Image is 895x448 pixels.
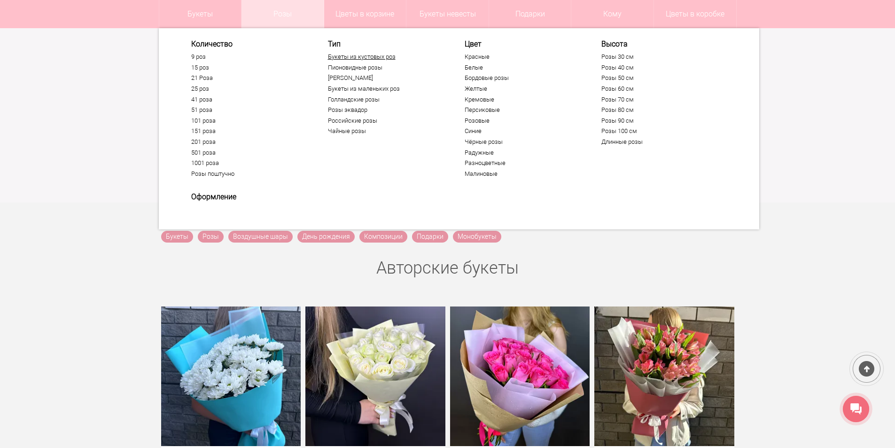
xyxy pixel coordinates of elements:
span: Оформление [191,192,307,201]
a: Голландские розы [328,96,444,103]
img: Букет из хризантем кустовых [161,307,301,447]
span: Высота [601,39,717,48]
a: Розы 40 см [601,64,717,71]
a: 101 роза [191,117,307,125]
a: Чёрные розы [465,138,580,146]
a: День рождения [297,231,355,243]
a: Розы 60 см [601,85,717,93]
a: Кремовые [465,96,580,103]
a: 9 роз [191,53,307,61]
a: Розы 50 см [601,74,717,82]
a: Розы 90 см [601,117,717,125]
a: Желтые [465,85,580,93]
a: Розы 80 см [601,106,717,114]
a: Чайные розы [328,127,444,135]
a: Разноцветные [465,159,580,167]
a: Авторские букеты [376,258,519,278]
a: Розы 30 см [601,53,717,61]
a: Монобукеты [453,231,501,243]
a: 1001 роза [191,159,307,167]
span: Количество [191,39,307,48]
a: 15 роз [191,64,307,71]
span: Цвет [465,39,580,48]
a: 201 роза [191,138,307,146]
a: 25 роз [191,85,307,93]
img: 21 яркая розовая роза [450,307,590,447]
span: Тип [328,39,444,48]
a: Пионовидные розы [328,64,444,71]
a: 41 роза [191,96,307,103]
a: 501 роза [191,149,307,157]
a: Красные [465,53,580,61]
a: Малиновые [465,170,580,178]
a: Воздушные шары [228,231,293,243]
a: Синие [465,127,580,135]
img: 19 Белых роз [305,307,445,447]
a: 151 роза [191,127,307,135]
a: Бордовые розы [465,74,580,82]
a: Розовые [465,117,580,125]
a: Розы 70 см [601,96,717,103]
a: Длинные розы [601,138,717,146]
a: Белые [465,64,580,71]
a: 21 Роза [191,74,307,82]
a: Розы [198,231,224,243]
a: Российские розы [328,117,444,125]
a: Розы эквадор [328,106,444,114]
a: 51 роза [191,106,307,114]
a: Розы 100 см [601,127,717,135]
a: Букеты из маленьких роз [328,85,444,93]
img: Букет с розовыми альстромериями [594,307,734,447]
a: Розы поштучно [191,170,307,178]
a: Радужные [465,149,580,157]
a: [PERSON_NAME] [328,74,444,82]
a: Букеты из кустовых роз [328,53,444,61]
a: Букеты [161,231,193,243]
a: Персиковые [465,106,580,114]
a: Композиции [359,231,407,243]
a: Подарки [412,231,448,243]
